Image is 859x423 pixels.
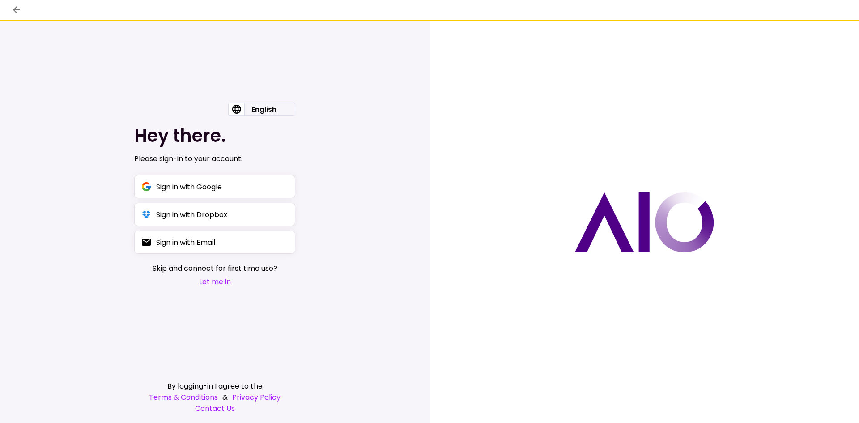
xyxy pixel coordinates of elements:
[574,192,714,252] img: AIO logo
[134,231,295,254] button: Sign in with Email
[134,392,295,403] div: &
[232,392,281,403] a: Privacy Policy
[134,154,295,164] div: Please sign-in to your account.
[149,392,218,403] a: Terms & Conditions
[153,276,277,287] button: Let me in
[156,209,227,220] div: Sign in with Dropbox
[9,2,24,17] button: back
[134,175,295,198] button: Sign in with Google
[134,403,295,414] a: Contact Us
[156,181,222,192] div: Sign in with Google
[244,103,284,115] div: English
[134,125,295,146] h1: Hey there.
[134,203,295,226] button: Sign in with Dropbox
[153,263,277,274] span: Skip and connect for first time use?
[134,380,295,392] div: By logging-in I agree to the
[156,237,215,248] div: Sign in with Email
